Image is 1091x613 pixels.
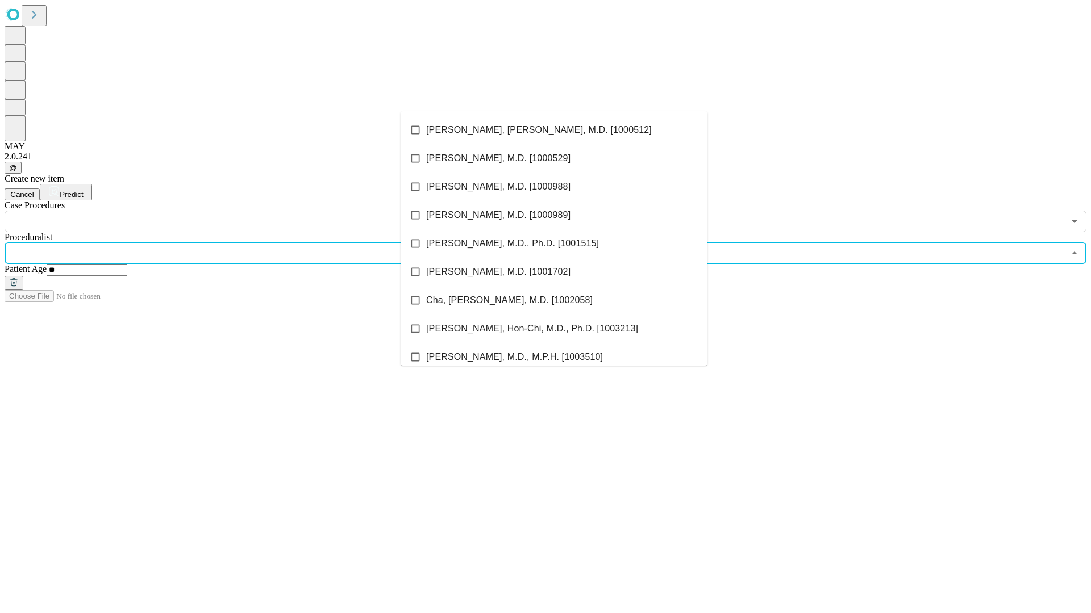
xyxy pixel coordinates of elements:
[426,265,571,279] span: [PERSON_NAME], M.D. [1001702]
[5,200,65,210] span: Scheduled Procedure
[5,152,1086,162] div: 2.0.241
[426,237,599,250] span: [PERSON_NAME], M.D., Ph.D. [1001515]
[9,163,17,172] span: @
[426,208,571,222] span: [PERSON_NAME], M.D. [1000989]
[5,188,40,200] button: Cancel
[5,264,47,274] span: Patient Age
[5,232,52,242] span: Proceduralist
[5,162,22,174] button: @
[426,350,603,364] span: [PERSON_NAME], M.D., M.P.H. [1003510]
[40,184,92,200] button: Predict
[426,180,571,194] span: [PERSON_NAME], M.D. [1000988]
[10,190,34,199] span: Cancel
[426,123,652,137] span: [PERSON_NAME], [PERSON_NAME], M.D. [1000512]
[5,141,1086,152] div: MAY
[426,293,593,307] span: Cha, [PERSON_NAME], M.D. [1002058]
[426,152,571,165] span: [PERSON_NAME], M.D. [1000529]
[1067,213,1082,229] button: Open
[60,190,83,199] span: Predict
[426,322,638,335] span: [PERSON_NAME], Hon-Chi, M.D., Ph.D. [1003213]
[5,174,64,183] span: Create new item
[1067,245,1082,261] button: Close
